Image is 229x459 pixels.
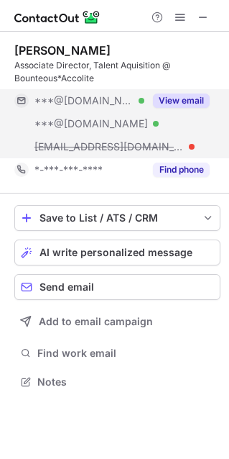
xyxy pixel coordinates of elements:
[14,309,220,335] button: Add to email campaign
[34,140,184,153] span: [EMAIL_ADDRESS][DOMAIN_NAME]
[14,59,220,85] div: Associate Director, Talent Aquisition @ Bounteous*Accolite
[37,376,215,388] span: Notes
[153,94,210,108] button: Reveal Button
[34,117,148,130] span: ***@[DOMAIN_NAME]
[39,281,94,293] span: Send email
[14,43,111,58] div: [PERSON_NAME]
[14,343,220,363] button: Find work email
[14,372,220,392] button: Notes
[14,205,220,231] button: save-profile-one-click
[14,240,220,265] button: AI write personalized message
[37,347,215,360] span: Find work email
[39,247,192,258] span: AI write personalized message
[39,212,195,224] div: Save to List / ATS / CRM
[39,316,153,327] span: Add to email campaign
[14,9,101,26] img: ContactOut v5.3.10
[34,94,134,107] span: ***@[DOMAIN_NAME]
[14,274,220,300] button: Send email
[153,163,210,177] button: Reveal Button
